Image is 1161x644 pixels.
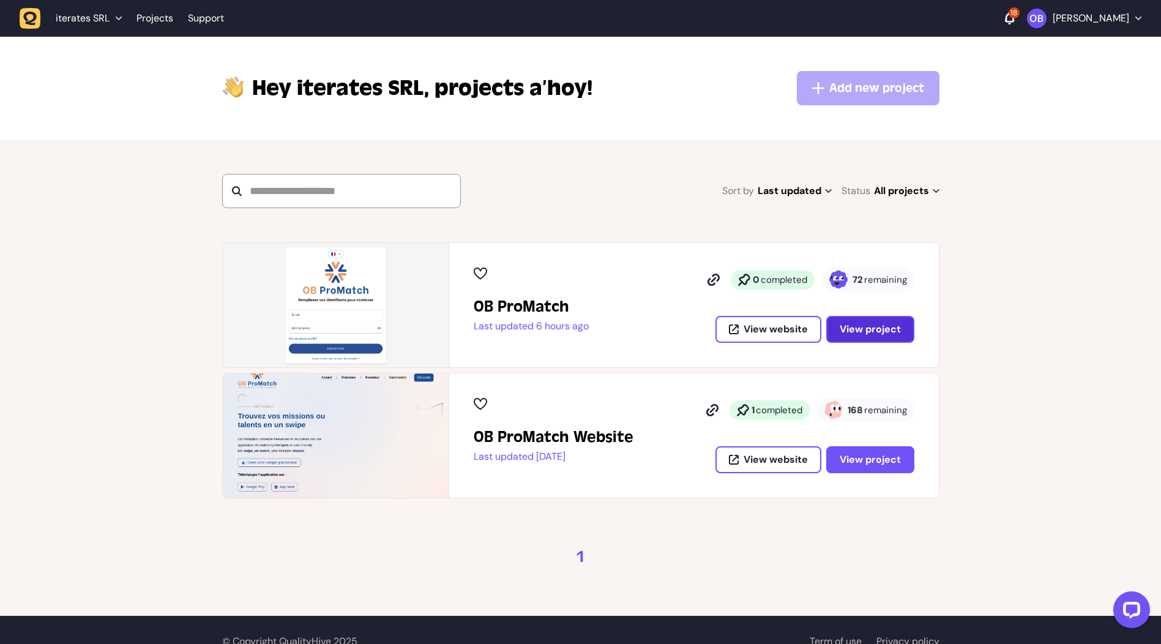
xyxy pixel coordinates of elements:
[188,12,224,24] a: Support
[829,80,924,97] span: Add new project
[1009,7,1020,18] div: 18
[758,182,832,200] span: Last updated
[474,427,633,447] h2: OB ProMatch Website
[842,182,870,200] span: Status
[715,316,821,343] button: View website
[744,455,808,465] span: View website
[1053,12,1129,24] p: [PERSON_NAME]
[20,7,129,29] button: iterates SRL
[223,243,449,367] img: OB ProMatch
[864,404,907,416] span: remaining
[753,274,760,286] strong: 0
[797,71,939,105] button: Add new project
[715,446,821,473] button: View website
[853,274,863,286] strong: 72
[474,320,589,332] p: Last updated 6 hours ago
[826,446,914,473] button: View project
[1027,9,1141,28] button: [PERSON_NAME]
[840,453,901,466] span: View project
[576,547,586,567] a: 1
[756,404,802,416] span: completed
[474,297,589,316] h2: OB ProMatch
[840,323,901,335] span: View project
[136,7,173,29] a: Projects
[744,324,808,334] span: View website
[222,73,245,99] img: hi-hand
[474,451,633,463] p: Last updated [DATE]
[1103,586,1155,638] iframe: LiveChat chat widget
[761,274,807,286] span: completed
[252,73,430,103] span: iterates SRL
[874,182,939,200] span: All projects
[722,182,754,200] span: Sort by
[848,404,863,416] strong: 168
[1027,9,1047,28] img: Oussama Bahassou
[252,73,592,103] p: projects a’hoy!
[864,274,907,286] span: remaining
[56,12,110,24] span: iterates SRL
[752,404,755,416] strong: 1
[223,373,449,498] img: OB ProMatch Website
[826,316,914,343] button: View project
